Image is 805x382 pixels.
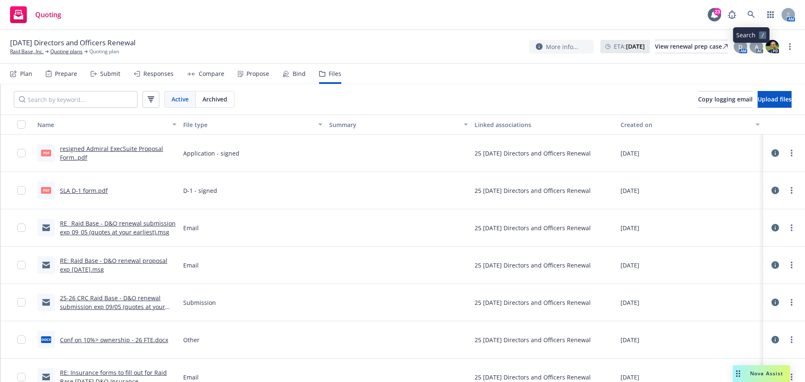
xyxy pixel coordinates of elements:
[17,186,26,195] input: Toggle Row Selected
[738,42,743,51] span: D
[199,70,224,77] div: Compare
[614,42,645,51] span: ETA :
[475,186,591,195] div: 25 [DATE] Directors and Officers Renewal
[750,370,783,377] span: Nova Assist
[621,186,639,195] span: [DATE]
[34,114,180,135] button: Name
[785,42,795,52] a: more
[529,40,594,54] button: More info...
[475,223,591,232] div: 25 [DATE] Directors and Officers Renewal
[621,373,639,382] span: [DATE]
[183,373,199,382] span: Email
[655,40,728,53] a: View renewal prep case
[733,365,790,382] button: Nova Assist
[475,261,591,270] div: 25 [DATE] Directors and Officers Renewal
[100,70,120,77] div: Submit
[475,149,591,158] div: 25 [DATE] Directors and Officers Renewal
[17,120,26,129] input: Select all
[41,336,51,343] span: docx
[41,150,51,156] span: pdf
[183,261,199,270] span: Email
[475,373,591,382] div: 25 [DATE] Directors and Officers Renewal
[35,11,61,18] span: Quoting
[787,335,797,345] a: more
[60,257,167,273] a: RE: Raid Base - D&O renewal proposal exp [DATE].msg
[758,95,792,103] span: Upload files
[546,42,578,51] span: More info...
[89,48,119,55] span: Quoting plan
[787,223,797,233] a: more
[621,149,639,158] span: [DATE]
[787,185,797,195] a: more
[183,298,216,307] span: Submission
[37,120,167,129] div: Name
[698,91,753,108] button: Copy logging email
[183,120,313,129] div: File type
[183,186,217,195] span: D-1 - signed
[329,120,459,129] div: Summary
[247,70,269,77] div: Propose
[766,40,779,53] img: photo
[10,48,44,55] a: Raid Base, Inc.
[50,48,83,55] a: Quoting plans
[475,335,591,344] div: 25 [DATE] Directors and Officers Renewal
[143,70,174,77] div: Responses
[60,219,176,236] a: RE_ Raid Base - D&O renewal submission exp 09_05 (quotes at your earliest).msg
[621,120,750,129] div: Created on
[183,223,199,232] span: Email
[20,70,32,77] div: Plan
[621,335,639,344] span: [DATE]
[55,70,77,77] div: Prepare
[755,42,758,51] span: A
[787,260,797,270] a: more
[714,8,721,16] div: 23
[60,187,108,195] a: SLA D-1 form.pdf
[617,114,763,135] button: Created on
[17,298,26,307] input: Toggle Row Selected
[10,38,135,48] span: [DATE] Directors and Officers Renewal
[17,149,26,157] input: Toggle Row Selected
[758,91,792,108] button: Upload files
[17,261,26,269] input: Toggle Row Selected
[7,3,65,26] a: Quoting
[17,223,26,232] input: Toggle Row Selected
[60,294,165,320] a: 25-26 CRC Raid Base - D&O renewal submission exp 09/05 (quotes at your earliest opportunity).msg
[60,336,168,344] a: Conf on 10%> ownership - 26 FTE.docx
[621,298,639,307] span: [DATE]
[17,373,26,381] input: Toggle Row Selected
[17,335,26,344] input: Toggle Row Selected
[471,114,617,135] button: Linked associations
[698,95,753,103] span: Copy logging email
[621,261,639,270] span: [DATE]
[293,70,306,77] div: Bind
[787,148,797,158] a: more
[787,372,797,382] a: more
[171,95,189,104] span: Active
[626,42,645,50] strong: [DATE]
[733,365,743,382] div: Drag to move
[329,70,341,77] div: Files
[787,297,797,307] a: more
[60,145,163,161] a: resigned Admiral ExecSuite Proposal Form..pdf
[41,187,51,193] span: pdf
[475,120,614,129] div: Linked associations
[724,6,740,23] a: Report a Bug
[203,95,227,104] span: Archived
[762,6,779,23] a: Switch app
[326,114,472,135] button: Summary
[621,223,639,232] span: [DATE]
[14,91,138,108] input: Search by keyword...
[743,6,760,23] a: Search
[183,149,239,158] span: Application - signed
[475,298,591,307] div: 25 [DATE] Directors and Officers Renewal
[180,114,326,135] button: File type
[183,335,200,344] span: Other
